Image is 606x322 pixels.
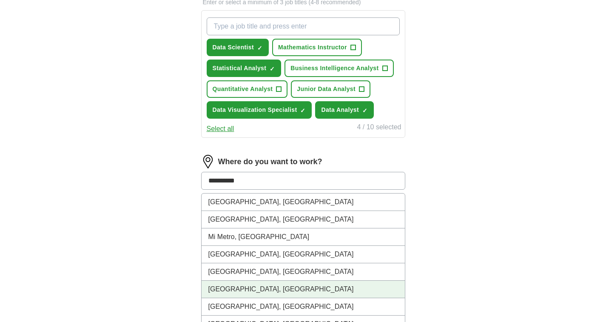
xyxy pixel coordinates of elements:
label: Where do you want to work? [218,156,322,168]
button: Select all [207,124,234,134]
span: ✓ [270,66,275,72]
button: Mathematics Instructor [272,39,362,56]
li: [GEOGRAPHIC_DATA], [GEOGRAPHIC_DATA] [202,211,405,228]
span: Junior Data Analyst [297,85,356,94]
div: 4 / 10 selected [357,122,401,134]
button: Junior Data Analyst [291,80,370,98]
span: Data Visualization Specialist [213,105,297,114]
span: Data Scientist [213,43,254,52]
span: ✓ [257,45,262,51]
span: ✓ [362,107,367,114]
button: Statistical Analyst✓ [207,60,282,77]
img: location.png [201,155,215,168]
button: Data Analyst✓ [315,101,374,119]
span: Business Intelligence Analyst [290,64,378,73]
li: [GEOGRAPHIC_DATA], [GEOGRAPHIC_DATA] [202,246,405,263]
li: [GEOGRAPHIC_DATA], [GEOGRAPHIC_DATA] [202,263,405,281]
li: [GEOGRAPHIC_DATA], [GEOGRAPHIC_DATA] [202,298,405,316]
button: Data Scientist✓ [207,39,269,56]
span: Statistical Analyst [213,64,267,73]
li: [GEOGRAPHIC_DATA], [GEOGRAPHIC_DATA] [202,281,405,298]
button: Business Intelligence Analyst [285,60,393,77]
span: ✓ [300,107,305,114]
li: Mi Metro, [GEOGRAPHIC_DATA] [202,228,405,246]
span: Data Analyst [321,105,359,114]
span: Quantitative Analyst [213,85,273,94]
button: Data Visualization Specialist✓ [207,101,312,119]
input: Type a job title and press enter [207,17,400,35]
li: [GEOGRAPHIC_DATA], [GEOGRAPHIC_DATA] [202,194,405,211]
span: Mathematics Instructor [278,43,347,52]
button: Quantitative Analyst [207,80,288,98]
